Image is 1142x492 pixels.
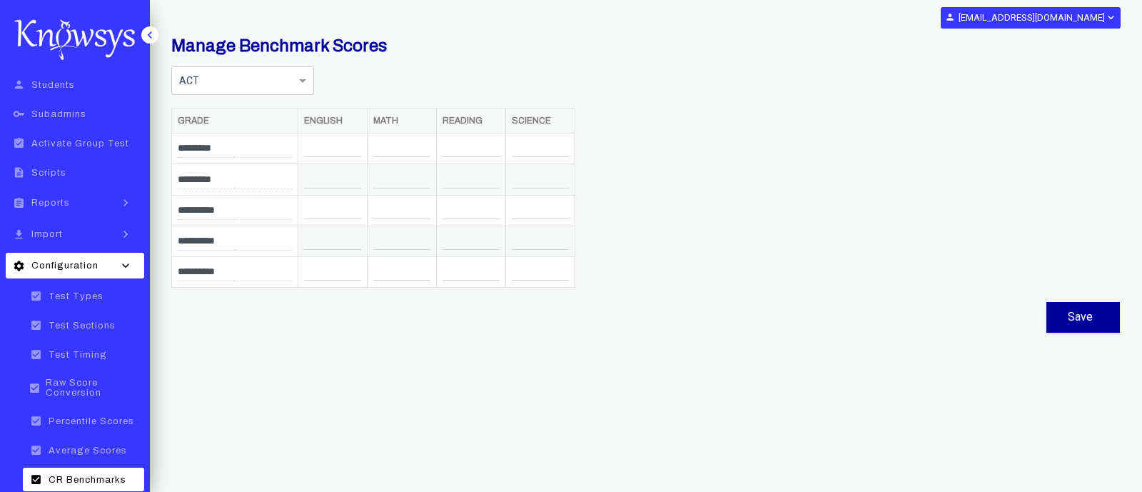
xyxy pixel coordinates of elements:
[31,168,66,178] span: Scripts
[506,109,575,134] th: Science: activate to sort column ascending
[115,196,136,210] i: keyboard_arrow_right
[49,475,126,485] span: CR Benchmarks
[49,446,127,456] span: Average Scores
[31,261,98,271] span: Configuration
[27,415,45,427] i: check_box
[172,109,298,134] th: Grade: activate to sort column descending
[178,116,209,126] b: Grade
[368,109,437,134] th: Math: activate to sort column ascending
[31,198,70,208] span: Reports
[373,116,398,126] b: Math
[171,36,387,55] b: Manage Benchmark Scores
[115,258,136,273] i: keyboard_arrow_down
[31,139,129,149] span: Activate Group Test
[46,378,140,398] span: Raw Score Conversion
[945,12,955,22] i: person
[443,116,482,126] b: Reading
[10,108,28,120] i: key
[49,291,103,301] span: Test Types
[10,229,28,241] i: file_download
[143,28,157,42] i: keyboard_arrow_left
[10,166,28,179] i: description
[10,79,28,91] i: person
[27,382,42,394] i: check_box
[115,227,136,241] i: keyboard_arrow_right
[10,197,28,209] i: assignment
[298,109,368,134] th: English: activate to sort column ascending
[31,229,63,239] span: Import
[27,348,45,361] i: check_box
[1105,11,1116,24] i: expand_more
[10,137,28,149] i: assignment_turned_in
[49,350,107,360] span: Test Timing
[27,444,45,456] i: check_box
[27,319,45,331] i: check_box
[27,473,45,486] i: check_box
[49,416,134,426] span: Percentile Scores
[10,260,28,272] i: settings
[31,80,75,90] span: Students
[1046,302,1120,333] button: Save
[437,109,506,134] th: Reading: activate to sort column ascending
[27,290,45,302] i: check_box
[304,116,343,126] b: English
[959,12,1105,23] b: [EMAIL_ADDRESS][DOMAIN_NAME]
[512,116,551,126] b: Science
[49,321,116,331] span: Test Sections
[31,109,86,119] span: Subadmins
